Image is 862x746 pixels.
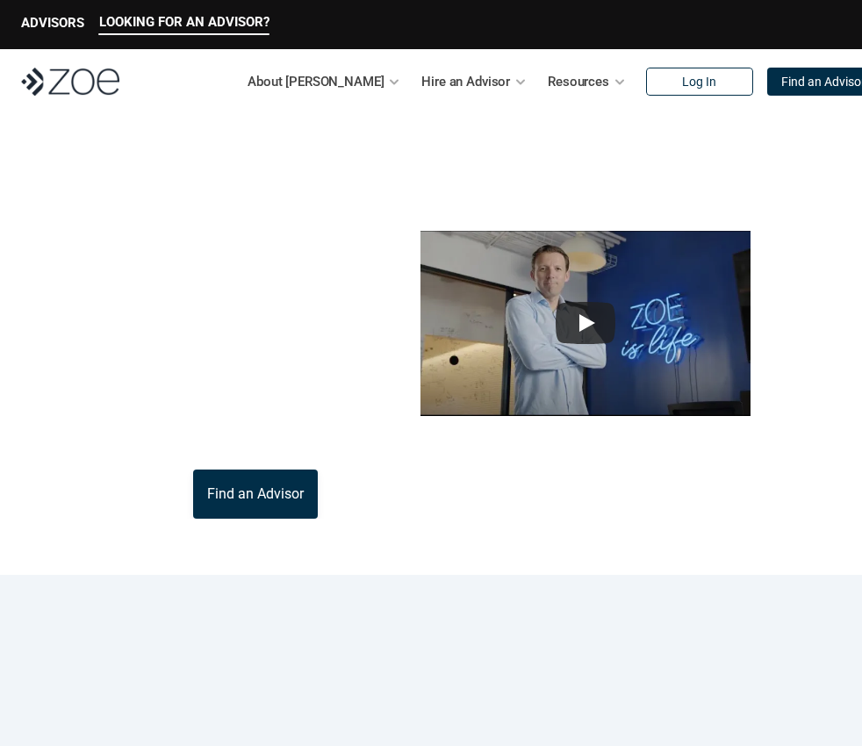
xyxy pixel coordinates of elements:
a: Log In [646,68,753,96]
p: Log In [682,75,716,90]
p: This video is not investment advice and should not be relied on for such advice or as a substitut... [420,427,751,458]
button: Play [556,302,615,344]
p: About [PERSON_NAME] [248,68,384,95]
p: Resources [548,68,609,95]
p: Find an Advisor [207,485,304,502]
p: Through [PERSON_NAME]’s platform, you can connect with trusted financial advisors across [GEOGRAP... [112,381,399,448]
p: ADVISORS [21,15,84,31]
p: What is [PERSON_NAME]? [112,170,399,255]
img: sddefault.webp [420,231,751,416]
p: Hire an Advisor [421,68,510,95]
p: [PERSON_NAME] is the modern wealth platform that allows you to find, hire, and work with vetted i... [112,276,399,360]
p: LOOKING FOR AN ADVISOR? [99,14,269,30]
a: Find an Advisor [193,470,318,519]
